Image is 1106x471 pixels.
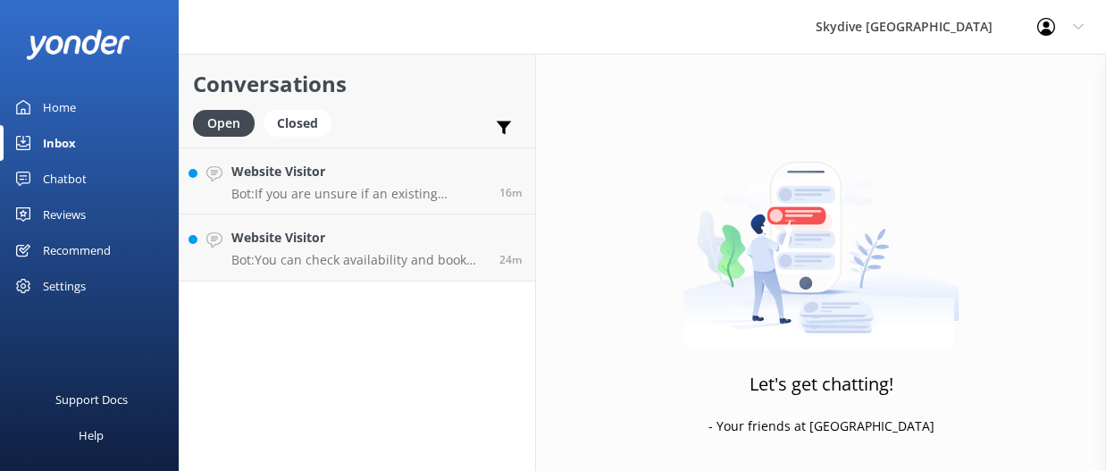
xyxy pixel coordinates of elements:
div: Home [43,89,76,125]
div: Support Docs [55,382,128,417]
h2: Conversations [193,67,522,101]
div: Open [193,110,255,137]
h4: Website Visitor [231,228,486,248]
a: Closed [264,113,340,132]
div: Inbox [43,125,76,161]
div: Help [79,417,104,453]
h4: Website Visitor [231,162,486,181]
div: Chatbot [43,161,87,197]
div: Reviews [43,197,86,232]
h3: Let's get chatting! [750,370,893,399]
div: Settings [43,268,86,304]
a: Open [193,113,264,132]
p: Bot: If you are unsure if an existing medical condition or injury will affect your skydive, pleas... [231,186,486,202]
span: 11:45am 18-Aug-2025 (UTC +12:00) Pacific/Auckland [499,185,522,200]
img: artwork of a man stealing a conversation from at giant smartphone [683,124,959,348]
p: Bot: You can check availability and book your skydiving experience on our website by clicking 'Bo... [231,252,486,268]
div: Recommend [43,232,111,268]
span: 11:37am 18-Aug-2025 (UTC +12:00) Pacific/Auckland [499,252,522,267]
a: Website VisitorBot:You can check availability and book your skydiving experience on our website b... [180,214,535,282]
div: Closed [264,110,331,137]
a: Website VisitorBot:If you are unsure if an existing medical condition or injury will affect your ... [180,147,535,214]
img: yonder-white-logo.png [27,29,130,59]
p: - Your friends at [GEOGRAPHIC_DATA] [708,416,934,436]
